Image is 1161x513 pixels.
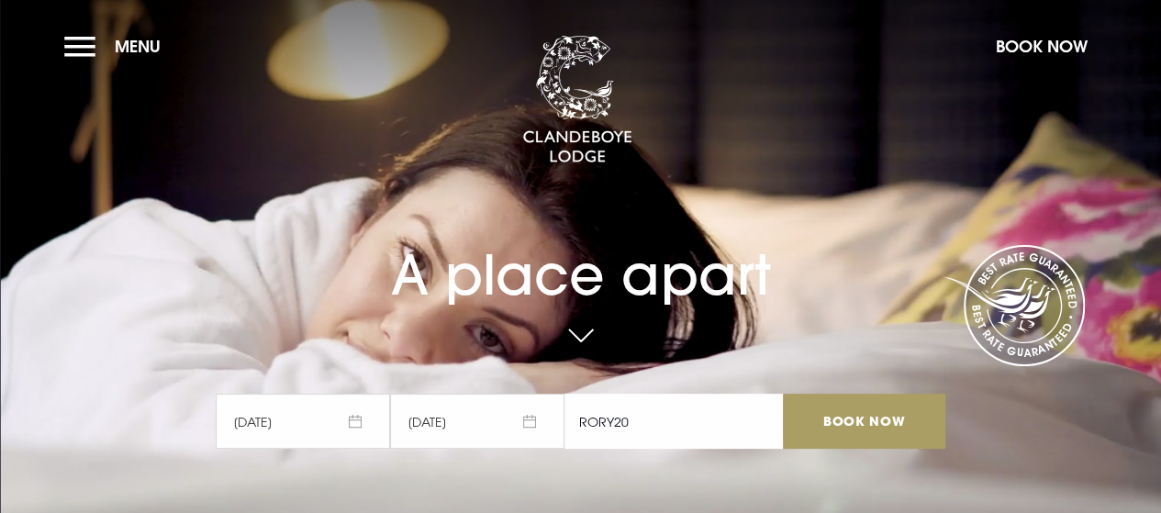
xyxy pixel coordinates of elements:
button: Book Now [987,27,1097,66]
span: [DATE] [390,394,564,449]
img: Clandeboye Lodge [522,36,632,164]
span: [DATE] [216,394,390,449]
button: Menu [64,27,170,66]
span: Menu [115,36,161,57]
input: Have A Promo Code? [564,394,783,449]
h1: A place apart [216,210,944,307]
input: Book Now [783,394,944,449]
